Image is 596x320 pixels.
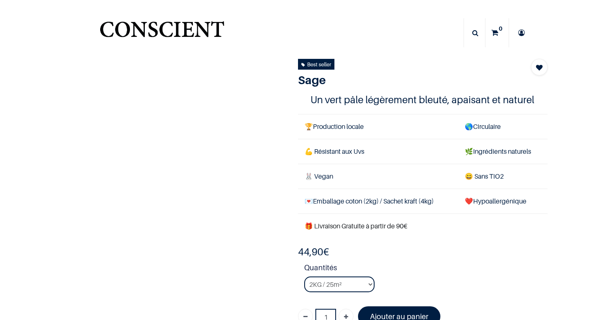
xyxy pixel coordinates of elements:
[310,93,535,106] h4: Un vert pâle légèrement bleuté, apaisant et naturel
[298,246,323,258] span: 44,90
[304,262,548,276] strong: Quantités
[98,17,226,49] img: Conscient
[465,122,473,131] span: 🌎
[497,24,505,33] sup: 0
[305,222,407,230] font: 🎁 Livraison Gratuite à partir de 90€
[458,189,548,214] td: ❤️Hypoallergénique
[98,17,226,49] a: Logo of Conscient
[298,189,458,214] td: Emballage coton (2kg) / Sachet kraft (4kg)
[298,114,458,139] td: Production locale
[305,147,364,155] span: 💪 Résistant aux Uvs
[301,60,331,69] div: Best seller
[298,73,510,87] h1: Sage
[298,246,329,258] b: €
[531,59,548,75] button: Add to wishlist
[305,122,313,131] span: 🏆
[536,63,543,73] span: Add to wishlist
[465,147,473,155] span: 🌿
[458,139,548,164] td: Ingrédients naturels
[458,114,548,139] td: Circulaire
[305,172,333,180] span: 🐰 Vegan
[485,18,509,47] a: 0
[458,164,548,189] td: ans TiO2
[465,172,478,180] span: 😄 S
[305,197,313,205] span: 💌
